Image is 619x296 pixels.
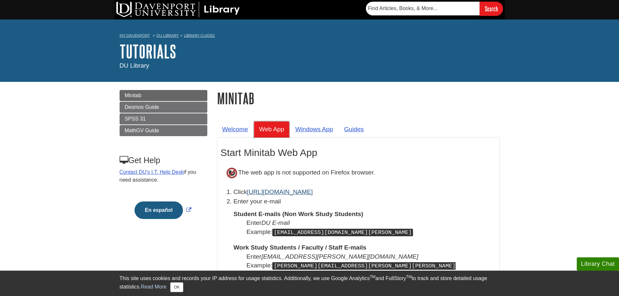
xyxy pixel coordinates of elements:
a: Link opens in new window [133,207,193,213]
h1: Minitab [217,90,500,107]
a: Minitab [120,90,207,101]
dd: Enter Example: [247,218,496,237]
kbd: [PERSON_NAME][EMAIL_ADDRESS][PERSON_NAME][PERSON_NAME][DOMAIN_NAME] [247,262,456,279]
span: MathGV Guide [125,128,159,133]
kbd: [EMAIL_ADDRESS][DOMAIN_NAME][PERSON_NAME] [272,229,413,236]
i: DU E-mail [261,219,290,226]
input: Find Articles, Books, & More... [366,2,480,15]
dt: Student E-mails (Non Work Study Students) [234,210,496,218]
img: DU Library [116,2,240,17]
dt: Work Study Students / Faculty / Staff E-mails [234,243,496,252]
p: Enter your e-mail [234,197,496,206]
a: Tutorials [120,41,176,61]
a: Contact DU's I.T. Help Desk [120,169,184,175]
dd: Enter Example: [247,252,496,280]
span: SPSS 31 [125,116,146,122]
a: DU Library [156,33,179,38]
a: Desmos Guide [120,102,207,113]
h3: Get Help [120,156,207,165]
sup: TM [370,275,375,279]
a: Read More [141,284,166,290]
button: Close [170,282,183,292]
li: Click [234,187,496,197]
p: The web app is not supported on Firefox browser. [221,161,496,184]
a: Library Guides [184,33,215,38]
button: En español [135,201,183,219]
a: SPSS 31 [120,113,207,124]
a: Windows App [290,121,338,137]
i: [EMAIL_ADDRESS][PERSON_NAME][DOMAIN_NAME] [261,253,418,260]
span: Minitab [125,93,142,98]
form: Searches DU Library's articles, books, and more [366,2,503,16]
button: Library Chat [577,257,619,271]
sup: TM [406,275,412,279]
nav: breadcrumb [120,31,500,42]
div: Guide Page Menu [120,90,207,230]
input: Search [480,2,503,16]
a: Welcome [217,121,253,137]
a: Guides [339,121,369,137]
a: [URL][DOMAIN_NAME] [247,188,313,195]
span: DU Library [120,62,149,69]
div: This site uses cookies and records your IP address for usage statistics. Additionally, we use Goo... [120,275,500,292]
a: MathGV Guide [120,125,207,136]
span: Desmos Guide [125,104,159,110]
a: Web App [254,121,290,137]
a: My Davenport [120,33,150,38]
p: if you need assistance. [120,168,207,184]
h2: Start Minitab Web App [221,147,496,158]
